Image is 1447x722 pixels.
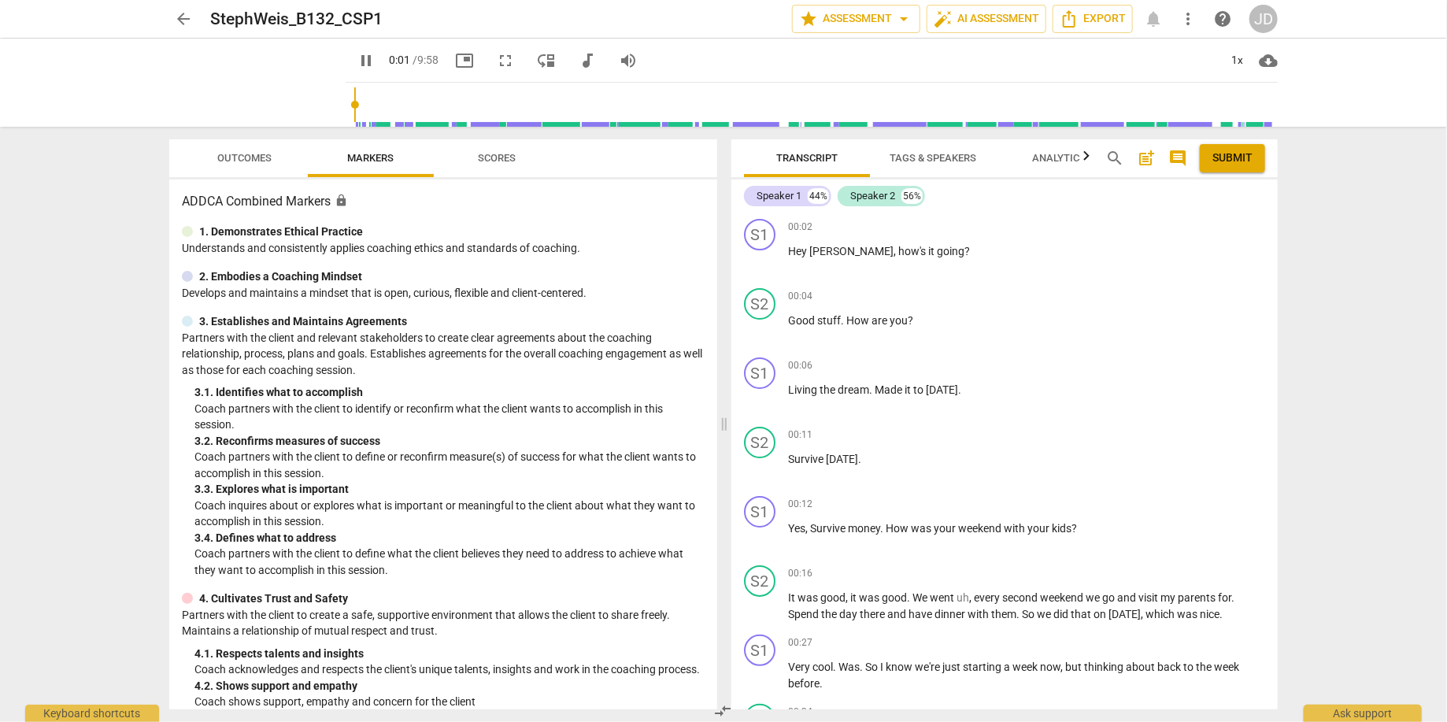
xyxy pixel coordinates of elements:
[352,46,380,75] button: Play
[1219,608,1223,620] span: .
[859,591,882,604] span: was
[915,661,942,673] span: we're
[1102,146,1127,171] button: Search
[788,661,812,673] span: Very
[905,383,913,396] span: it
[1145,608,1177,620] span: which
[942,661,963,673] span: just
[894,9,913,28] span: arrow_drop_down
[1012,661,1040,673] span: week
[1071,608,1094,620] span: that
[934,9,953,28] span: auto_fix_high
[788,220,812,234] span: 00:02
[898,245,928,257] span: how's
[1117,591,1138,604] span: and
[1223,48,1253,73] div: 1x
[820,591,846,604] span: good
[1065,661,1084,673] span: but
[1304,705,1422,722] div: Ask support
[909,608,934,620] span: have
[788,567,812,580] span: 00:16
[194,530,705,546] div: 3. 4. Defines what to address
[848,522,880,535] span: money
[788,636,812,650] span: 00:27
[820,383,838,396] span: the
[182,285,705,302] p: Develops and maintains a mindset that is open, curious, flexible and client-centered.
[744,635,775,666] div: Change speaker
[788,677,820,690] span: before
[928,245,937,257] span: it
[882,591,907,604] span: good
[907,591,912,604] span: .
[926,383,958,396] span: [DATE]
[199,313,407,330] p: 3. Establishes and Maintains Agreements
[1027,522,1052,535] span: your
[194,546,705,578] p: Coach partners with the client to define what the client believes they need to address to achieve...
[934,9,1039,28] span: AI Assessment
[1177,608,1200,620] span: was
[496,51,515,70] span: fullscreen
[182,607,705,639] p: Partners with the client to create a safe, supportive environment that allows the client to share...
[199,224,363,240] p: 1. Demonstrates Ethical Practice
[788,608,821,620] span: Spend
[1249,5,1278,33] div: JD
[880,661,886,673] span: I
[841,314,846,327] span: .
[1231,591,1234,604] span: .
[969,591,974,604] span: ,
[968,608,991,620] span: with
[1208,5,1237,33] a: Help
[1084,661,1126,673] span: thinking
[194,694,705,710] p: Coach shows support, empathy and concern for the client
[532,46,561,75] button: View player as separate pane
[817,314,841,327] span: stuff
[1094,608,1108,620] span: on
[826,453,858,465] span: [DATE]
[958,383,961,396] span: .
[858,453,861,465] span: .
[812,661,833,673] span: cool
[788,290,812,303] span: 00:04
[805,522,810,535] span: ,
[744,357,775,389] div: Change speaker
[798,591,820,604] span: was
[199,591,348,607] p: 4. Cultivates Trust and Safety
[348,152,394,164] span: Markers
[389,54,410,66] span: 0:01
[194,498,705,530] p: Coach inquires about or explores what is important or meaningful to the client about what they wa...
[1138,591,1160,604] span: visit
[25,705,159,722] div: Keyboard shortcuts
[1200,144,1265,172] button: Please Do Not Submit until your Assessment is Complete
[1102,591,1117,604] span: go
[1165,146,1190,171] button: Show/Hide comments
[614,46,642,75] button: Volume
[1060,661,1065,673] span: ,
[1071,522,1077,535] span: ?
[1126,661,1157,673] span: about
[194,481,705,498] div: 3. 3. Explores what is important
[820,677,823,690] span: .
[887,608,909,620] span: and
[413,54,439,66] span: / 9:58
[194,401,705,433] p: Coach partners with the client to identify or reconfirm what the client wants to accomplish in th...
[875,383,905,396] span: Made
[788,453,826,465] span: Survive
[799,9,818,28] span: star
[788,314,817,327] span: Good
[934,608,968,620] span: dinner
[937,245,964,257] span: going
[573,46,601,75] button: Switch to audio player
[1037,608,1053,620] span: we
[1032,152,1086,164] span: Analytics
[1052,522,1071,535] span: kids
[1218,591,1231,604] span: for
[860,661,865,673] span: .
[1259,51,1278,70] span: cloud_download
[744,496,775,528] div: Change speaker
[788,498,812,511] span: 00:12
[911,522,934,535] span: was
[450,46,479,75] button: Picture in picture
[957,591,969,604] span: Filler word
[865,661,880,673] span: So
[788,705,812,719] span: 00:34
